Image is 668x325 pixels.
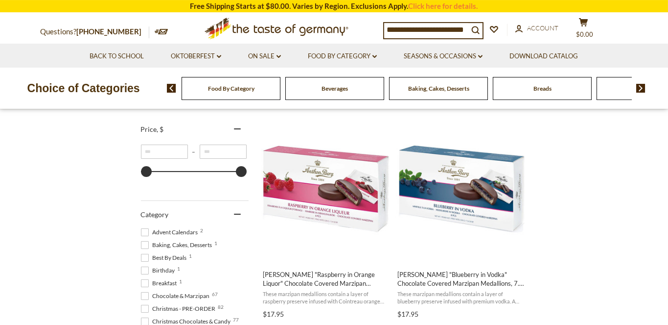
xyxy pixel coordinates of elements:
span: [PERSON_NAME] "Raspberry in Orange Liquor" Chocolate Covered Marzipan Medallions, 7.8 oz [263,270,390,288]
a: Seasons & Occasions [404,51,483,62]
a: [PHONE_NUMBER] [77,27,142,36]
span: 2 [201,228,204,233]
span: Price [141,125,164,133]
img: next arrow [636,84,645,93]
a: On Sale [248,51,281,62]
span: 67 [212,292,218,297]
a: Download Catalog [509,51,578,62]
span: 82 [218,304,224,309]
input: Minimum value [141,145,188,159]
span: $0.00 [576,30,593,38]
span: Category [141,210,169,219]
a: Anthon Berg [396,116,526,322]
span: 77 [233,317,239,322]
a: Anthon Berg [261,116,391,322]
span: 1 [189,253,192,258]
p: Questions? [41,25,149,38]
span: , $ [157,125,164,133]
span: Account [528,24,559,32]
span: – [188,148,200,155]
input: Maximum value [200,145,247,159]
a: Click here for details. [409,1,478,10]
span: 1 [180,279,183,284]
a: Oktoberfest [171,51,221,62]
span: Best By Deals [141,253,190,262]
span: [PERSON_NAME] "Blueberry in Vodka" Chocolate Covered Marzipan Medallions, 7.8 oz [397,270,524,288]
img: Anthon Berg "Blueberry in Vodka" Chocolate Covered Marzipan Medallions [396,124,526,254]
span: 1 [178,266,181,271]
img: Anthon Berg Raspberry Chocolate Covered Marzipan Medallions [261,124,391,254]
span: Baking, Cakes, Desserts [141,241,215,250]
span: These marzipan medallions contain a layer of raspberry preserve infused with Cointreau orange liq... [263,290,390,305]
a: Back to School [90,51,144,62]
span: Chocolate & Marzipan [141,292,213,300]
span: Breakfast [141,279,180,288]
a: Beverages [322,85,348,92]
a: Food By Category [208,85,254,92]
span: These marzipan medallions contain a layer of blueberry preserve infused with premium vodka. A del... [397,290,524,305]
a: Account [515,23,559,34]
span: Christmas - PRE-ORDER [141,304,219,313]
span: $17.95 [263,310,284,318]
span: Birthday [141,266,178,275]
span: $17.95 [397,310,418,318]
span: 1 [215,241,218,246]
span: Advent Calendars [141,228,201,237]
a: Baking, Cakes, Desserts [408,85,469,92]
a: Food By Category [308,51,377,62]
img: previous arrow [167,84,176,93]
a: Breads [533,85,552,92]
button: $0.00 [569,18,599,42]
